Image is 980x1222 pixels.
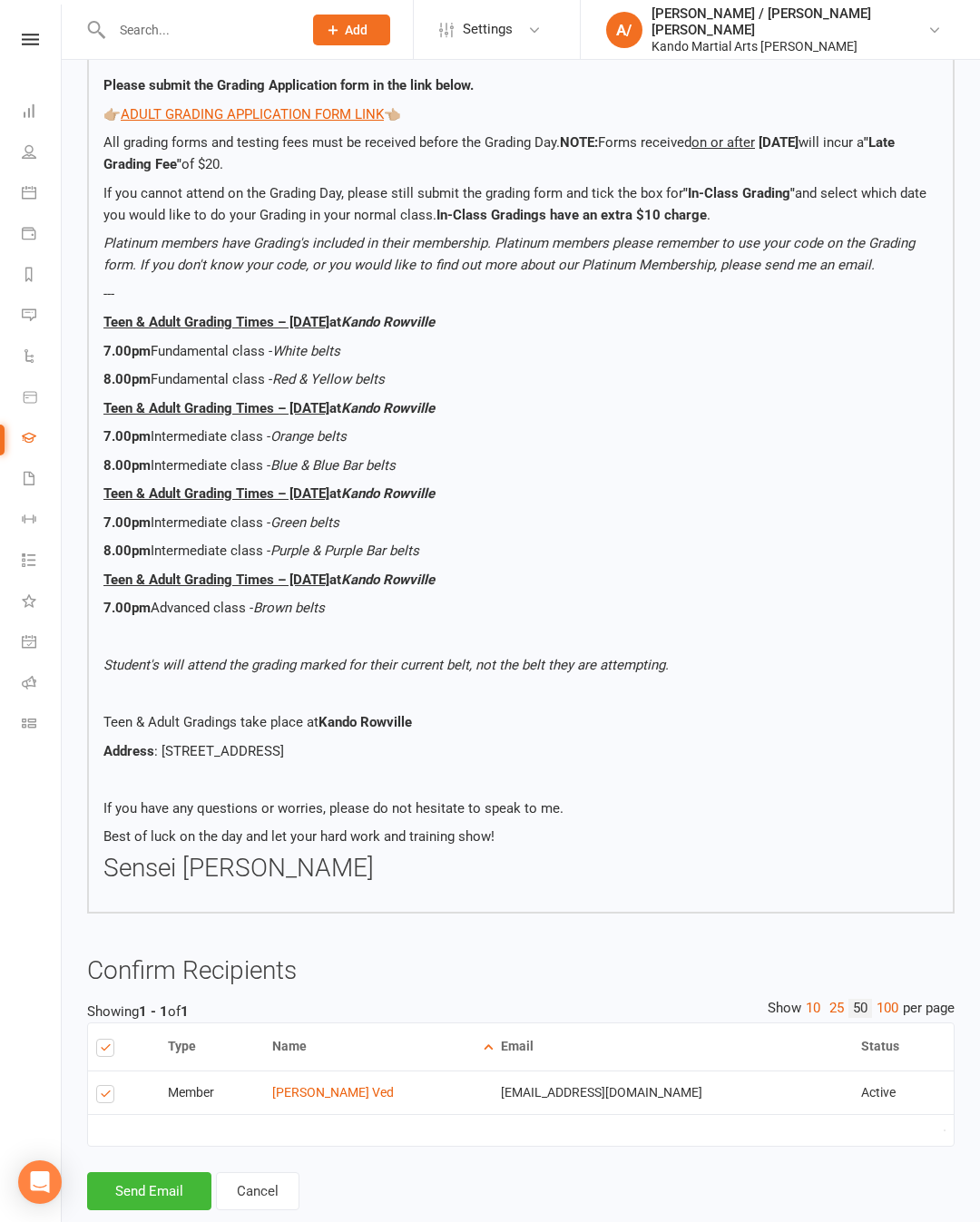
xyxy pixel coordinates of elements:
[103,103,938,125] p: 👉🏼 👈🏼
[103,826,938,847] p: Best of luck on the day and let your hard work and training show!
[272,343,340,359] span: White belts
[345,23,367,37] span: Add
[272,1085,394,1100] a: [PERSON_NAME] Ved
[103,855,938,883] h3: Sensei [PERSON_NAME]
[853,1023,954,1070] th: Status
[87,1001,955,1022] div: Showing of
[22,256,63,297] a: Reports
[121,106,384,122] a: ADULT GRADING APPLICATION FORM LINK
[22,582,63,623] a: What's New
[270,457,396,474] span: Blue & Blue Bar belts
[22,705,63,746] a: Class kiosk mode
[329,485,341,502] span: at
[103,340,938,362] p: Fundamental class -
[22,664,63,705] a: Roll call kiosk mode
[341,485,435,502] span: Kando Rowville
[103,740,938,762] p: : [STREET_ADDRESS]
[683,185,795,201] span: "In-Class Grading"
[493,1023,854,1070] th: Email
[103,711,938,733] p: Teen & Adult Gradings take place at
[329,314,341,330] span: at
[103,485,329,502] span: Teen & Adult Grading Times – [DATE]
[463,9,513,50] span: Settings
[436,207,707,223] span: In-Class Gradings have an extra $10 charge
[103,540,938,562] p: Intermediate class -
[18,1160,62,1204] div: Open Intercom Messenger
[22,623,63,664] a: General attendance kiosk mode
[103,182,938,226] p: If you cannot attend on the Grading Day, please still submit the grading form and tick the box fo...
[103,400,329,416] span: Teen & Adult Grading Times – [DATE]
[139,1003,168,1020] strong: 1 - 1
[341,400,435,416] span: Kando Rowville
[253,600,325,616] span: Brown belts
[103,514,151,531] span: 7.00pm
[270,428,347,445] span: Orange belts
[872,999,903,1018] a: 100
[22,133,63,174] a: People
[825,999,848,1018] a: 25
[801,999,825,1018] a: 10
[341,572,435,588] span: Kando Rowville
[652,38,928,54] div: Kando Martial Arts [PERSON_NAME]
[318,714,412,730] span: Kando Rowville
[264,1023,493,1070] th: Name
[181,1003,189,1020] strong: 1
[103,343,151,359] span: 7.00pm
[103,132,938,175] p: All grading forms and testing fees must be received before the Grading Day. Forms received will i...
[216,1172,299,1210] button: Cancel
[103,743,154,759] span: Address
[103,797,938,819] p: If you have any questions or worries, please do not hesitate to speak to me.
[270,543,419,559] span: Purple & Purple Bar belts
[22,174,63,215] a: Calendar
[103,572,329,588] span: Teen & Adult Grading Times – [DATE]
[103,428,151,445] span: 7.00pm
[606,12,642,48] div: A/
[103,371,151,387] span: 8.00pm
[768,999,955,1018] div: Show per page
[22,378,63,419] a: Product Sales
[560,134,598,151] span: NOTE:
[103,425,938,447] p: Intermediate class -
[22,93,63,133] a: Dashboard
[106,17,289,43] input: Search...
[848,999,872,1018] a: 50
[103,314,329,330] span: Teen & Adult Grading Times – [DATE]
[853,1070,954,1114] td: Active
[103,597,938,619] p: Advanced class -
[103,600,151,616] span: 7.00pm
[270,514,339,531] span: Green belts
[87,957,955,985] h3: Confirm Recipients
[87,1172,211,1210] button: Send Email
[313,15,390,45] button: Add
[329,400,341,416] span: at
[103,657,669,673] i: Student's will attend the grading marked for their current belt, not the belt they are attempting.
[501,1085,702,1100] span: [EMAIL_ADDRESS][DOMAIN_NAME]
[160,1023,263,1070] th: Type
[103,455,938,476] p: Intermediate class -
[103,283,938,305] p: ---
[22,215,63,256] a: Payments
[103,543,151,559] span: 8.00pm
[329,572,341,588] span: at
[652,5,928,38] div: [PERSON_NAME] / [PERSON_NAME] [PERSON_NAME]
[103,512,938,533] p: Intermediate class -
[691,134,755,151] u: on or after
[160,1070,263,1114] td: Member
[341,314,435,330] span: Kando Rowville
[103,235,915,273] span: Platinum members have Grading's included in their membership. Platinum members please remember to...
[272,371,385,387] span: Red & Yellow belts
[759,134,799,151] span: [DATE]
[103,457,151,474] span: 8.00pm
[103,77,474,93] span: Please submit the Grading Application form in the link below.
[103,368,938,390] p: Fundamental class -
